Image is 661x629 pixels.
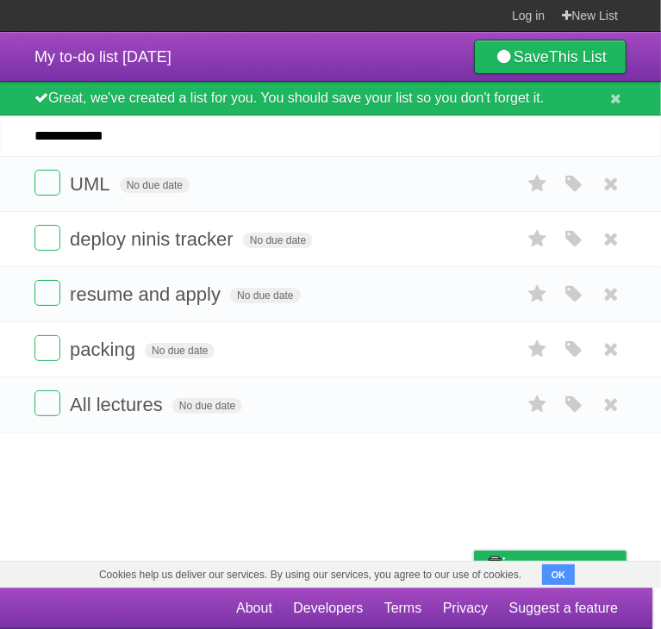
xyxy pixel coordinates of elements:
[521,225,554,253] label: Star task
[483,551,506,581] img: Buy me a coffee
[34,170,60,196] label: Done
[34,390,60,416] label: Done
[443,592,488,625] a: Privacy
[236,592,272,625] a: About
[70,283,225,305] span: resume and apply
[34,48,171,65] span: My to-do list [DATE]
[474,40,627,74] a: SaveThis List
[34,335,60,361] label: Done
[230,288,300,303] span: No due date
[510,551,618,582] span: Buy me a coffee
[542,564,576,585] button: OK
[549,48,607,65] b: This List
[521,335,554,364] label: Star task
[384,592,422,625] a: Terms
[120,177,190,193] span: No due date
[521,390,554,419] label: Star task
[293,592,363,625] a: Developers
[509,592,618,625] a: Suggest a feature
[474,551,627,582] a: Buy me a coffee
[145,343,215,358] span: No due date
[70,173,114,195] span: UML
[521,170,554,198] label: Star task
[34,225,60,251] label: Done
[70,339,140,360] span: packing
[70,394,167,415] span: All lectures
[243,233,313,248] span: No due date
[34,280,60,306] label: Done
[172,398,242,414] span: No due date
[521,280,554,308] label: Star task
[70,228,238,250] span: deploy ninis tracker
[82,562,539,588] span: Cookies help us deliver our services. By using our services, you agree to our use of cookies.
